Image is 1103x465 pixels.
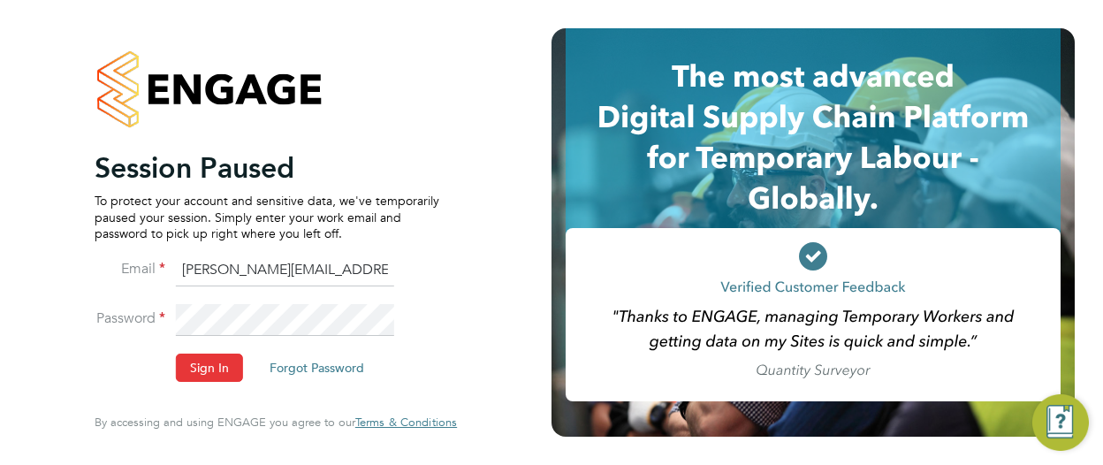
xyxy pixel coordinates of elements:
[95,309,165,328] label: Password
[95,415,457,430] span: By accessing and using ENGAGE you agree to our
[95,193,439,241] p: To protect your account and sensitive data, we've temporarily paused your session. Simply enter y...
[355,415,457,430] a: Terms & Conditions
[255,354,378,382] button: Forgot Password
[95,150,439,186] h2: Session Paused
[1032,394,1089,451] button: Engage Resource Center
[355,415,457,430] span: Terms & Conditions
[95,260,165,278] label: Email
[176,354,243,382] button: Sign In
[176,255,394,286] input: Enter your work email...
